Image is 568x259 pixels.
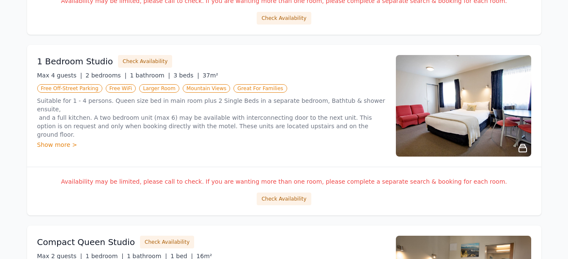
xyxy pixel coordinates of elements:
[37,55,113,67] h3: 1 Bedroom Studio
[37,72,82,79] span: Max 4 guests |
[37,96,386,139] p: Suitable for 1 - 4 persons. Queen size bed in main room plus 2 Single Beds in a separate bedroom,...
[173,72,199,79] span: 3 beds |
[130,72,170,79] span: 1 bathroom |
[183,84,230,93] span: Mountain Views
[85,72,126,79] span: 2 bedrooms |
[37,141,386,149] div: Show more >
[106,84,136,93] span: Free WiFi
[233,84,287,93] span: Great For Families
[37,236,135,248] h3: Compact Queen Studio
[118,55,172,68] button: Check Availability
[37,177,531,186] p: Availability may be limited, please call to check. If you are wanting more than one room, please ...
[37,84,102,93] span: Free Off-Street Parking
[203,72,218,79] span: 37m²
[139,84,179,93] span: Larger Room
[140,236,194,248] button: Check Availability
[257,12,311,25] button: Check Availability
[257,193,311,205] button: Check Availability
